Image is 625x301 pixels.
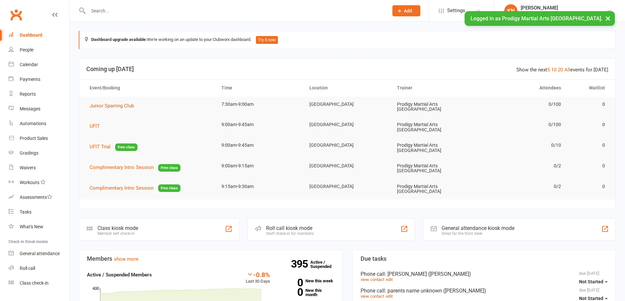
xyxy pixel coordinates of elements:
[84,80,216,96] th: Event/Booking
[97,231,138,236] div: Member self check-in
[87,255,334,262] h3: Members
[391,179,479,199] td: Prodigy Martial Arts [GEOGRAPHIC_DATA]
[579,296,603,301] span: Not Started
[266,225,314,231] div: Roll call kiosk mode
[558,67,563,73] a: 20
[567,117,611,132] td: 0
[391,158,479,179] td: Prodigy Martial Arts [GEOGRAPHIC_DATA]
[9,261,69,276] a: Roll call
[602,11,614,25] button: ×
[90,185,154,191] span: Complimentary Intro Session
[303,80,391,96] th: Location
[521,11,607,17] div: Prodigy Martial Arts [GEOGRAPHIC_DATA]
[361,288,608,294] div: Phone call
[9,57,69,72] a: Calendar
[216,117,303,132] td: 9:00am-9:45am
[479,97,567,112] td: 0/100
[216,97,303,112] td: 7:30am-9:00am
[521,5,607,11] div: [PERSON_NAME]
[20,150,38,156] div: Gradings
[280,288,334,297] a: 0New this month
[20,91,36,97] div: Reports
[291,259,310,269] strong: 395
[9,246,69,261] a: General attendance kiosk mode
[216,80,303,96] th: Time
[391,97,479,117] td: Prodigy Martial Arts [GEOGRAPHIC_DATA]
[216,179,303,194] td: 9:15am-9:30am
[9,160,69,175] a: Waivers
[216,138,303,153] td: 9:00am-9:45am
[385,288,486,294] span: : parents name unknown ([PERSON_NAME])
[90,123,100,129] span: UFIT
[91,37,147,42] strong: Dashboard upgrade available:
[97,225,138,231] div: Class kiosk mode
[551,67,556,73] a: 10
[385,271,471,277] span: : [PERSON_NAME] ([PERSON_NAME])
[9,205,69,219] a: Tasks
[79,31,616,49] div: We're working on an update to your Clubworx dashboard.
[20,121,46,126] div: Automations
[20,251,60,256] div: General attendance
[504,4,517,17] div: KN
[246,271,270,285] div: Last 30 Days
[20,165,36,170] div: Waivers
[280,287,303,297] strong: 0
[567,80,611,96] th: Waitlist
[90,163,180,172] button: Complimentary Intro SessionFree class
[391,117,479,138] td: Prodigy Martial Arts [GEOGRAPHIC_DATA]
[20,209,31,215] div: Tasks
[216,158,303,174] td: 9:00am-9:15am
[9,175,69,190] a: Workouts
[158,164,180,172] span: Free class
[90,184,180,192] button: Complimentary Intro SessionFree class
[479,158,567,174] td: 0/2
[567,97,611,112] td: 0
[9,87,69,102] a: Reports
[114,256,138,262] a: show more
[280,279,334,283] a: 0New this week
[303,117,391,132] td: [GEOGRAPHIC_DATA]
[9,219,69,234] a: What's New
[246,271,270,278] div: -0.8%
[303,179,391,194] td: [GEOGRAPHIC_DATA]
[87,272,152,278] strong: Active / Suspended Members
[90,103,134,109] span: Junior Sparring Club
[158,184,180,192] span: Free class
[479,138,567,153] td: 0/10
[9,72,69,87] a: Payments
[579,279,603,284] span: Not Started
[256,36,278,44] button: Try it now
[20,280,49,286] div: Class check-in
[567,158,611,174] td: 0
[20,32,42,38] div: Dashboard
[9,102,69,116] a: Messages
[86,6,384,15] input: Search...
[361,271,608,277] div: Phone call
[280,278,303,288] strong: 0
[20,195,52,200] div: Assessments
[361,255,608,262] h3: Due tasks
[90,164,154,170] span: Complimentary Intro Session
[479,80,567,96] th: Attendees
[90,122,104,130] button: UFIT
[90,143,137,151] button: UFIT TrialFree class
[20,224,43,229] div: What's New
[303,138,391,153] td: [GEOGRAPHIC_DATA]
[20,77,40,82] div: Payments
[361,277,384,282] a: view contact
[9,276,69,291] a: Class kiosk mode
[90,102,138,110] button: Junior Sparring Club
[392,5,420,16] button: Add
[361,294,384,299] a: view contact
[9,43,69,57] a: People
[567,179,611,194] td: 0
[303,158,391,174] td: [GEOGRAPHIC_DATA]
[20,136,48,141] div: Product Sales
[9,146,69,160] a: Gradings
[303,97,391,112] td: [GEOGRAPHIC_DATA]
[442,225,514,231] div: General attendance kiosk mode
[564,67,570,73] a: All
[20,180,39,185] div: Workouts
[8,7,24,23] a: Clubworx
[391,80,479,96] th: Trainer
